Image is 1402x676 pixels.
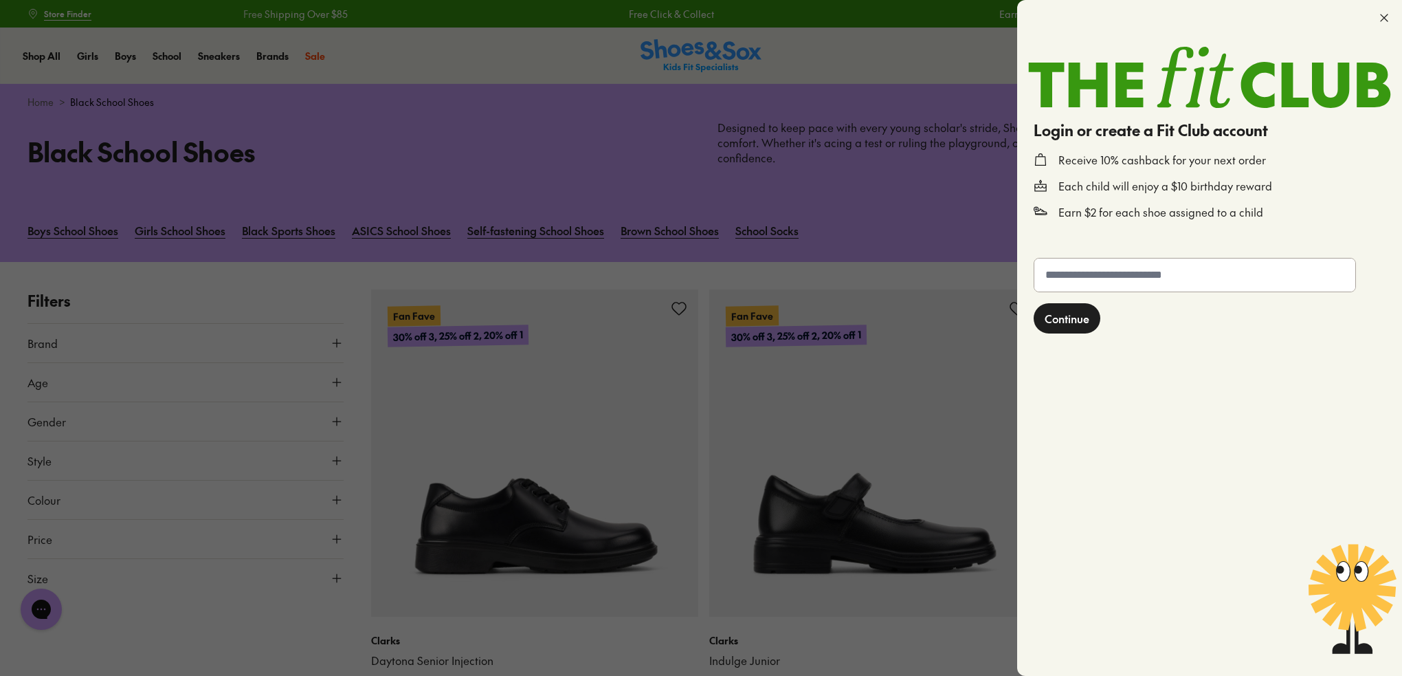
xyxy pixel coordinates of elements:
button: Continue [1034,303,1100,334]
img: TheFitClub_Landscape_2a1d24fe-98f1-4588-97ac-f3657bedce49.svg [1028,47,1391,108]
p: Each child will enjoy a $10 birthday reward [1058,179,1272,194]
p: Receive 10% cashback for your next order [1058,153,1266,168]
span: Continue [1045,310,1089,327]
button: Gorgias live chat [7,5,48,46]
h4: Login or create a Fit Club account [1034,119,1386,142]
p: Earn $2 for each shoe assigned to a child [1058,205,1263,220]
